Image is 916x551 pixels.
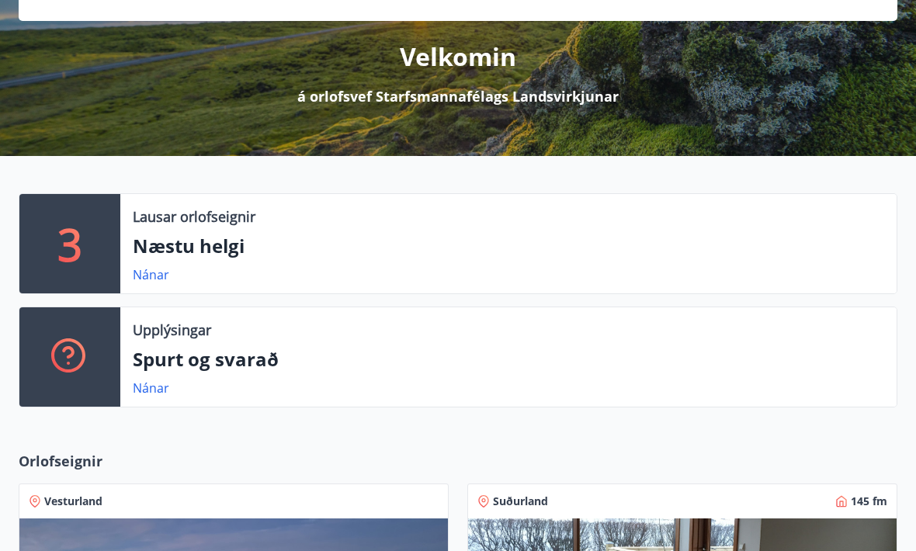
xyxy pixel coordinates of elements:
span: Suðurland [493,494,548,509]
p: Næstu helgi [133,233,884,259]
p: á orlofsvef Starfsmannafélags Landsvirkjunar [297,86,619,106]
span: 145 fm [851,494,887,509]
a: Nánar [133,266,169,283]
p: Spurt og svarað [133,346,884,373]
span: Orlofseignir [19,451,102,471]
p: Velkomin [400,40,516,74]
a: Nánar [133,379,169,397]
p: 3 [57,214,82,273]
p: Lausar orlofseignir [133,206,255,227]
p: Upplýsingar [133,320,211,340]
span: Vesturland [44,494,102,509]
